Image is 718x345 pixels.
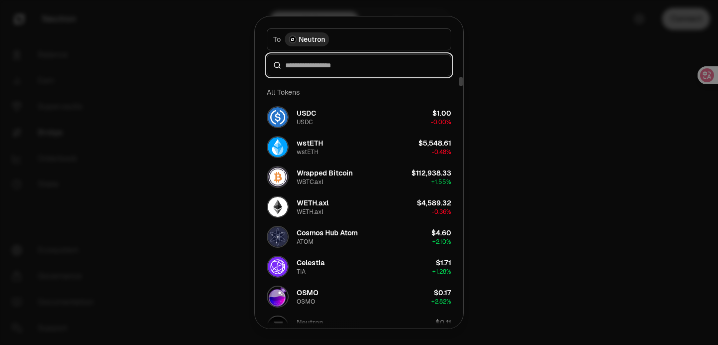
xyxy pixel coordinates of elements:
img: WETH.axl Logo [268,197,288,217]
button: WETH.axl LogoWETH.axlWETH.axl$4,589.32-0.36% [261,192,457,222]
div: USDC [297,108,316,118]
img: ATOM Logo [268,227,288,247]
div: Cosmos Hub Atom [297,228,358,238]
div: $112,938.33 [411,168,451,178]
div: $4,589.32 [417,198,451,208]
div: OSMO [297,298,315,306]
button: OSMO LogoOSMOOSMO$0.17+2.82% [261,282,457,312]
div: wstETH [297,148,319,156]
button: WBTC.axl LogoWrapped BitcoinWBTC.axl$112,938.33+1.55% [261,162,457,192]
button: ToNeutron LogoNeutron [267,28,451,50]
div: $1.71 [436,258,451,268]
button: TIA LogoCelestiaTIA$1.71+1.28% [261,252,457,282]
div: OSMO [297,288,319,298]
div: NTRN [297,328,313,336]
span: + 2.10% [432,238,451,246]
img: WBTC.axl Logo [268,167,288,187]
div: WETH.axl [297,198,329,208]
img: Neutron Logo [290,36,296,42]
img: NTRN Logo [268,317,288,337]
img: wstETH Logo [268,137,288,157]
button: ATOM LogoCosmos Hub AtomATOM$4.60+2.10% [261,222,457,252]
span: To [273,34,281,44]
div: WETH.axl [297,208,323,216]
span: -0.36% [432,208,451,216]
div: $5,548.61 [418,138,451,148]
div: WBTC.axl [297,178,323,186]
button: NTRN LogoNeutronNTRN$0.11+3.21% [261,312,457,342]
div: ATOM [297,238,314,246]
div: $0.11 [435,318,451,328]
span: -0.48% [432,148,451,156]
img: TIA Logo [268,257,288,277]
span: + 1.55% [431,178,451,186]
div: TIA [297,268,306,276]
img: OSMO Logo [268,287,288,307]
span: + 1.28% [432,268,451,276]
div: Neutron [297,318,323,328]
span: Neutron [299,34,325,44]
div: $1.00 [432,108,451,118]
span: + 3.21% [432,328,451,336]
span: -0.00% [431,118,451,126]
img: USDC Logo [268,107,288,127]
div: Celestia [297,258,325,268]
button: wstETH LogowstETHwstETH$5,548.61-0.48% [261,132,457,162]
div: Wrapped Bitcoin [297,168,353,178]
span: + 2.82% [431,298,451,306]
div: All Tokens [261,82,457,102]
div: USDC [297,118,313,126]
div: $4.60 [431,228,451,238]
button: USDC LogoUSDCUSDC$1.00-0.00% [261,102,457,132]
div: $0.17 [434,288,451,298]
div: wstETH [297,138,323,148]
